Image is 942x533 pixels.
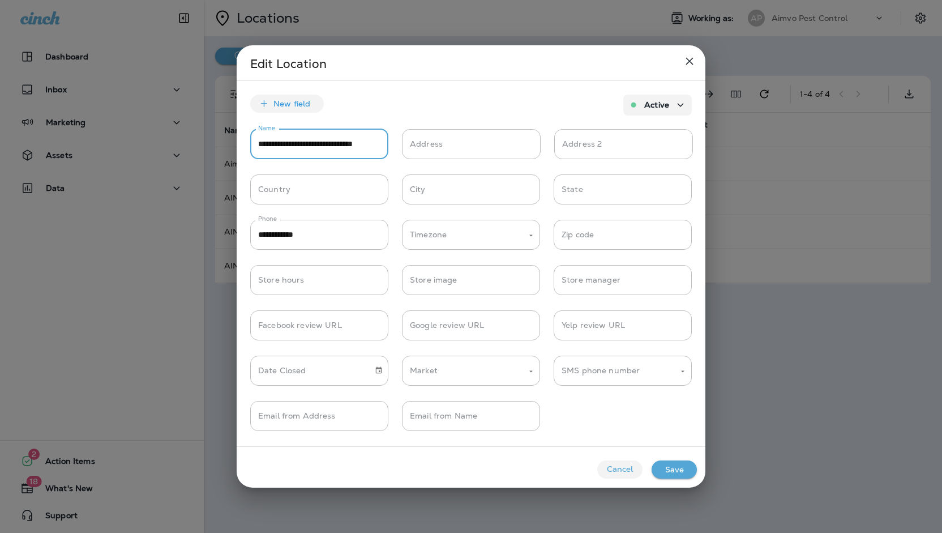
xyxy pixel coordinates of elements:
[652,460,697,479] button: Save
[597,460,643,479] button: Cancel
[273,99,310,108] p: New field
[526,231,536,241] button: Open
[623,95,692,116] button: Active
[644,100,669,109] p: Active
[250,95,324,113] button: New field
[678,50,701,73] button: close
[258,124,275,133] label: Name
[370,362,387,379] button: Choose date
[237,45,705,80] h2: Edit Location
[678,366,688,377] button: Open
[258,215,277,223] label: Phone
[526,366,536,377] button: Open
